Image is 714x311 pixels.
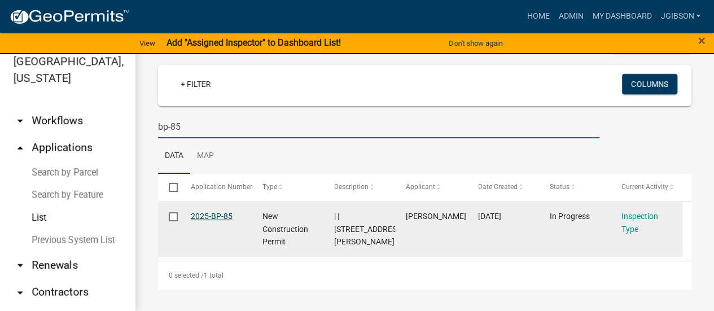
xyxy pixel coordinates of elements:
[334,212,404,247] span: | | 63 Davis Loop
[14,286,27,299] i: arrow_drop_down
[621,183,668,191] span: Current Activity
[698,33,706,49] span: ×
[252,174,323,201] datatable-header-cell: Type
[172,74,220,94] a: + Filter
[191,183,252,191] span: Application Number
[467,174,538,201] datatable-header-cell: Date Created
[191,212,233,221] a: 2025-BP-85
[444,34,507,52] button: Don't show again
[611,174,682,201] datatable-header-cell: Current Activity
[478,183,518,191] span: Date Created
[167,37,341,48] strong: Add "Assigned Inspector" to Dashboard List!
[698,34,706,47] button: Close
[622,74,677,94] button: Columns
[190,138,221,174] a: Map
[395,174,467,201] datatable-header-cell: Applicant
[478,212,501,221] span: 03/24/2025
[158,138,190,174] a: Data
[14,259,27,272] i: arrow_drop_down
[158,261,691,290] div: 1 total
[262,212,308,247] span: New Construction Permit
[554,6,588,27] a: Admin
[135,34,160,52] a: View
[262,183,277,191] span: Type
[550,212,590,221] span: In Progress
[179,174,251,201] datatable-header-cell: Application Number
[621,212,658,234] a: Inspection Type
[158,174,179,201] datatable-header-cell: Select
[406,212,466,221] span: Jona Gibson
[158,115,599,138] input: Search for applications
[406,183,435,191] span: Applicant
[539,174,611,201] datatable-header-cell: Status
[169,271,204,279] span: 0 selected /
[14,141,27,155] i: arrow_drop_up
[323,174,395,201] datatable-header-cell: Description
[550,183,570,191] span: Status
[588,6,656,27] a: My Dashboard
[14,114,27,128] i: arrow_drop_down
[656,6,705,27] a: jgibson
[334,183,369,191] span: Description
[522,6,554,27] a: Home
